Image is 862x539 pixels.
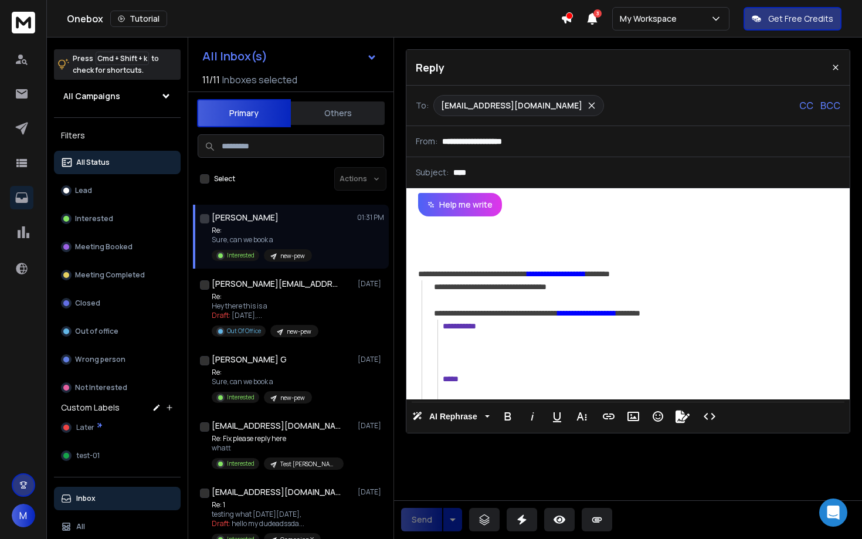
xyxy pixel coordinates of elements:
button: Signature [671,405,694,428]
span: [DATE], ... [232,310,262,320]
span: 11 / 11 [202,73,220,87]
button: Insert Link (⌘K) [598,405,620,428]
div: Open Intercom Messenger [819,499,847,527]
p: Interested [227,459,254,468]
div: Onebox [67,11,561,27]
p: Get Free Credits [768,13,833,25]
p: Re: Fix please reply here [212,434,344,443]
p: [DATE] [358,487,384,497]
button: AI Rephrase [410,405,492,428]
p: Lead [75,186,92,195]
p: Re: [212,226,312,235]
p: Sure, can we book a [212,235,312,245]
button: Inbox [54,487,181,510]
button: Wrong person [54,348,181,371]
button: All Inbox(s) [193,45,386,68]
span: Later [76,423,94,432]
button: Insert Image (⌘P) [622,405,644,428]
button: More Text [571,405,593,428]
p: testing what [DATE][DATE], [212,510,321,519]
button: Meeting Completed [54,263,181,287]
button: Others [291,100,385,126]
button: Tutorial [110,11,167,27]
p: [DATE] [358,421,384,430]
button: Bold (⌘B) [497,405,519,428]
button: Lead [54,179,181,202]
button: Closed [54,291,181,315]
label: Select [214,174,235,184]
button: Primary [197,99,291,127]
p: Reply [416,59,444,76]
h1: [PERSON_NAME][EMAIL_ADDRESS][DOMAIN_NAME] [212,278,341,290]
button: Italic (⌘I) [521,405,544,428]
h1: All Inbox(s) [202,50,267,62]
button: Not Interested [54,376,181,399]
p: whatt [212,443,344,453]
p: Interested [75,214,113,223]
p: From: [416,135,437,147]
button: Help me write [418,193,502,216]
h3: Inboxes selected [222,73,297,87]
span: test-01 [76,451,100,460]
p: [DATE] [358,355,384,364]
button: Code View [698,405,721,428]
h1: [EMAIL_ADDRESS][DOMAIN_NAME] [212,486,341,498]
button: Get Free Credits [744,7,841,30]
p: My Workspace [620,13,681,25]
p: Interested [227,393,254,402]
span: Draft: [212,310,230,320]
h3: Custom Labels [61,402,120,413]
p: Meeting Booked [75,242,133,252]
p: Test [PERSON_NAME] [280,460,337,469]
p: new-pew [287,327,311,336]
h1: All Campaigns [63,90,120,102]
h1: [PERSON_NAME] [212,212,279,223]
span: 3 [593,9,602,18]
p: All Status [76,158,110,167]
h3: Filters [54,127,181,144]
p: new-pew [280,394,305,402]
span: Draft: [212,518,230,528]
p: 01:31 PM [357,213,384,222]
button: Later [54,416,181,439]
span: Cmd + Shift + k [96,52,149,65]
p: Re: [212,368,312,377]
p: Re: 1 [212,500,321,510]
p: Press to check for shortcuts. [73,53,159,76]
p: [EMAIL_ADDRESS][DOMAIN_NAME] [441,100,582,111]
span: AI Rephrase [427,412,480,422]
p: All [76,522,85,531]
p: To: [416,100,429,111]
p: Not Interested [75,383,127,392]
button: Underline (⌘U) [546,405,568,428]
h1: [PERSON_NAME] G [212,354,287,365]
button: All [54,515,181,538]
p: Out of office [75,327,118,336]
p: Sure, can we book a [212,377,312,387]
button: test-01 [54,444,181,467]
p: Subject: [416,167,449,178]
button: Interested [54,207,181,230]
button: All Status [54,151,181,174]
button: Out of office [54,320,181,343]
p: new-pew [280,252,305,260]
button: M [12,504,35,527]
button: Emoticons [647,405,669,428]
p: Inbox [76,494,96,503]
p: Meeting Completed [75,270,145,280]
button: All Campaigns [54,84,181,108]
p: Out Of Office [227,327,261,335]
p: [DATE] [358,279,384,289]
h1: [EMAIL_ADDRESS][DOMAIN_NAME] [212,420,341,432]
p: CC [799,99,813,113]
p: Wrong person [75,355,125,364]
span: hello my dudeadssda ... [232,518,304,528]
p: BCC [820,99,840,113]
p: Hey there this is a [212,301,318,311]
p: Interested [227,251,254,260]
button: Meeting Booked [54,235,181,259]
p: Closed [75,299,100,308]
p: Re: [212,292,318,301]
